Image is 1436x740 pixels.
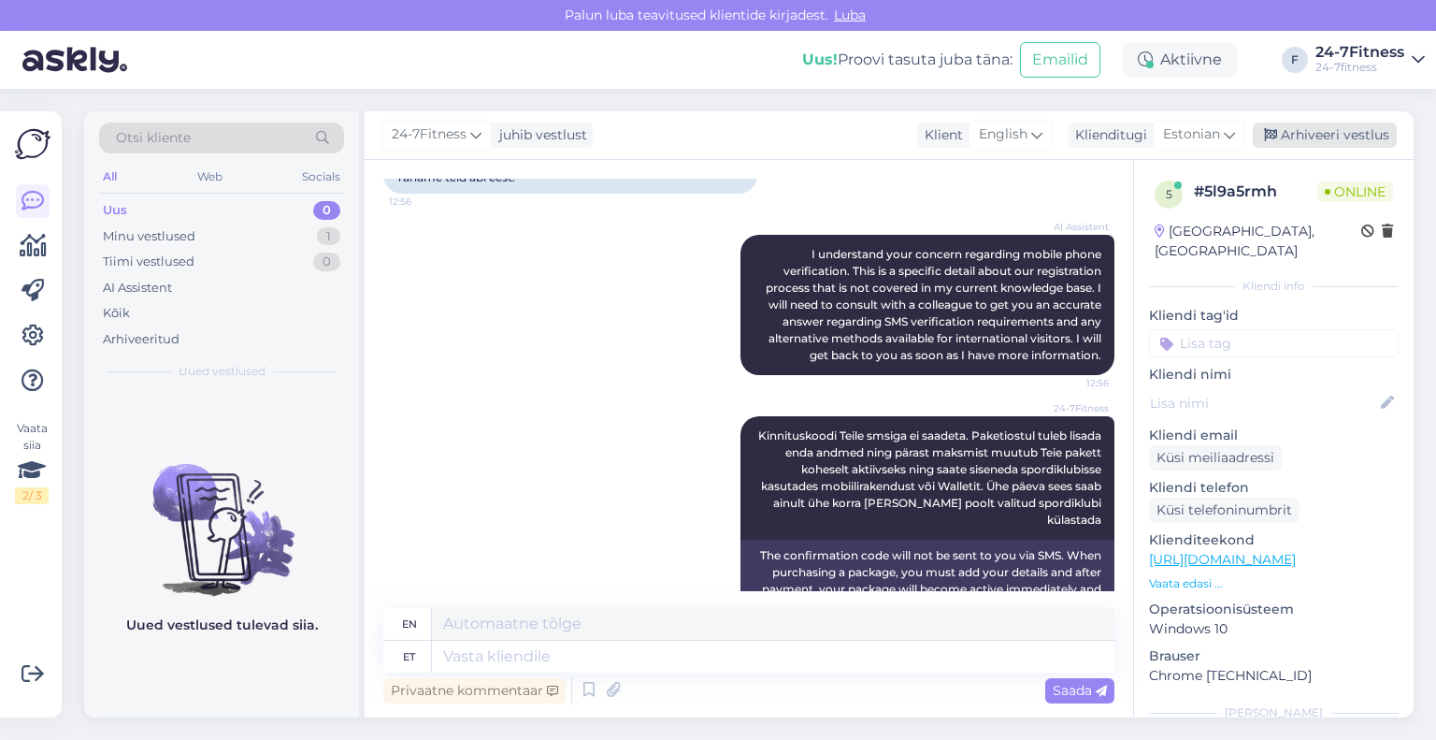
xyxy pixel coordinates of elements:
div: 0 [313,201,340,220]
span: Otsi kliente [116,128,191,148]
a: [URL][DOMAIN_NAME] [1149,551,1296,568]
div: Arhiveeri vestlus [1253,123,1397,148]
span: 5 [1166,187,1172,201]
div: Küsi telefoninumbrit [1149,498,1300,523]
div: Tiimi vestlused [103,253,194,271]
span: 24-7Fitness [1039,401,1109,415]
a: 24-7Fitness24-7fitness [1315,45,1425,75]
div: Uus [103,201,127,220]
p: Uued vestlused tulevad siia. [126,616,318,635]
span: Online [1317,181,1393,202]
p: Kliendi nimi [1149,365,1399,385]
div: juhib vestlust [492,125,587,145]
p: Windows 10 [1149,619,1399,639]
input: Lisa tag [1149,329,1399,357]
p: Klienditeekond [1149,530,1399,550]
span: Saada [1053,682,1107,699]
span: English [979,124,1027,145]
div: Privaatne kommentaar [383,678,566,704]
input: Lisa nimi [1150,393,1377,414]
div: 24-7fitness [1315,60,1404,75]
div: Kliendi info [1149,278,1399,295]
div: Arhiveeritud [103,330,179,349]
span: I understand your concern regarding mobile phone verification. This is a specific detail about ou... [766,247,1104,362]
b: Uus! [802,51,838,68]
span: Luba [828,7,871,23]
button: Emailid [1020,42,1100,78]
p: Vaata edasi ... [1149,575,1399,592]
div: The confirmation code will not be sent to you via SMS. When purchasing a package, you must add yo... [740,540,1114,656]
div: # 5l9a5rmh [1194,181,1317,203]
div: All [99,165,121,189]
div: Klient [917,125,963,145]
div: AI Assistent [103,279,172,297]
p: Chrome [TECHNICAL_ID] [1149,666,1399,686]
div: 2 / 3 [15,487,49,504]
div: Küsi meiliaadressi [1149,445,1282,471]
span: AI Assistent [1039,220,1109,234]
div: F [1282,47,1308,73]
span: 12:56 [389,195,459,209]
div: en [402,608,417,640]
p: Kliendi email [1149,426,1399,445]
p: Kliendi telefon [1149,478,1399,498]
span: Uued vestlused [179,363,266,380]
div: Proovi tasuta juba täna: [802,49,1012,71]
img: No chats [84,430,359,599]
span: Estonian [1163,124,1220,145]
div: 1 [317,227,340,246]
img: Askly Logo [15,126,50,162]
span: Kinnituskoodi Teile smsiga ei saadeta. Paketiostul tuleb lisada enda andmed ning pärast maksmist ... [758,428,1104,527]
div: Socials [298,165,344,189]
div: Kõik [103,304,130,323]
div: [PERSON_NAME] [1149,704,1399,721]
span: 24-7Fitness [392,124,467,145]
div: Vaata siia [15,420,49,504]
p: Brauser [1149,646,1399,666]
div: Klienditugi [1068,125,1147,145]
div: [GEOGRAPHIC_DATA], [GEOGRAPHIC_DATA] [1155,222,1361,261]
div: 24-7Fitness [1315,45,1404,60]
div: 0 [313,253,340,271]
p: Kliendi tag'id [1149,306,1399,326]
p: Operatsioonisüsteem [1149,600,1399,619]
div: et [403,641,415,673]
div: Aktiivne [1123,43,1237,77]
div: Web [194,165,226,189]
div: Minu vestlused [103,227,195,246]
span: 12:56 [1039,376,1109,390]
